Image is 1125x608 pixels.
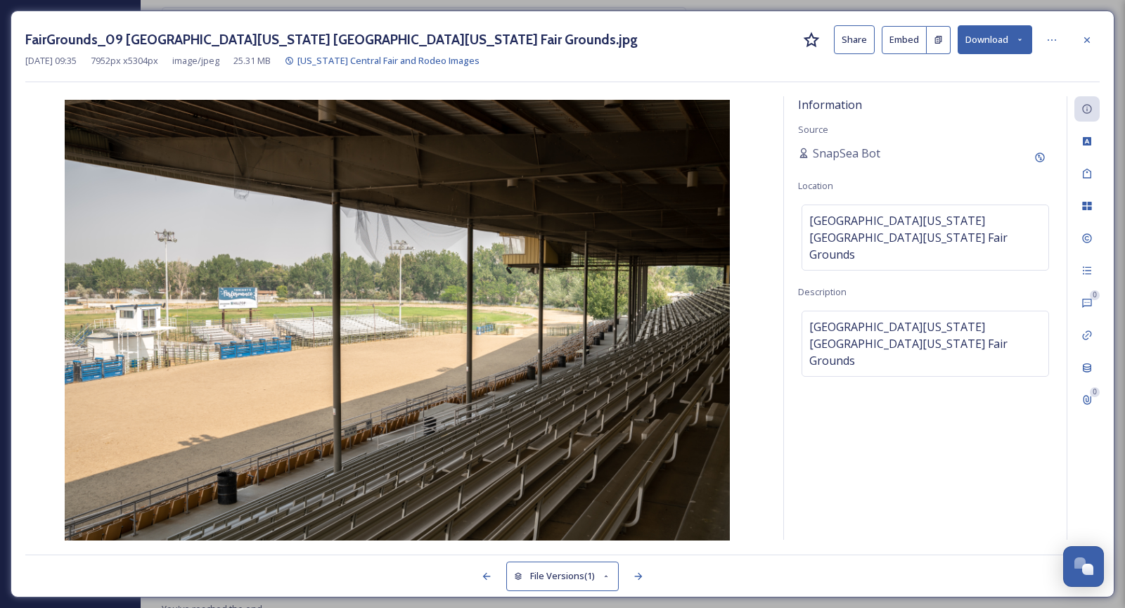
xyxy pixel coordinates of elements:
[506,562,619,590] button: File Versions(1)
[958,25,1032,54] button: Download
[1063,546,1104,587] button: Open Chat
[172,54,219,67] span: image/jpeg
[91,54,158,67] span: 7952 px x 5304 px
[233,54,271,67] span: 25.31 MB
[834,25,875,54] button: Share
[1090,290,1100,300] div: 0
[25,100,769,543] img: 1844788.jpg
[297,54,480,67] span: [US_STATE] Central Fair and Rodeo Images
[25,30,638,50] h3: FairGrounds_09 [GEOGRAPHIC_DATA][US_STATE] [GEOGRAPHIC_DATA][US_STATE] Fair Grounds.jpg
[809,212,1041,263] span: [GEOGRAPHIC_DATA][US_STATE] [GEOGRAPHIC_DATA][US_STATE] Fair Grounds
[798,285,847,298] span: Description
[882,26,927,54] button: Embed
[813,145,880,162] span: SnapSea Bot
[1090,387,1100,397] div: 0
[798,179,833,192] span: Location
[798,123,828,136] span: Source
[25,54,77,67] span: [DATE] 09:35
[798,97,862,112] span: Information
[809,318,1041,369] span: [GEOGRAPHIC_DATA][US_STATE] [GEOGRAPHIC_DATA][US_STATE] Fair Grounds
